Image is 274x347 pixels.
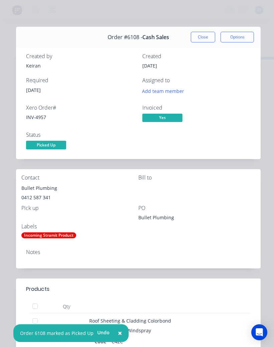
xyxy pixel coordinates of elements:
span: Roof Sheeting & Cladding Colorbond [89,318,171,324]
div: Keiran [26,62,134,69]
span: Order #6108 - [108,34,142,40]
span: [DATE] [142,63,157,69]
button: Close [191,32,215,42]
div: PO [138,205,255,211]
span: × [118,328,122,338]
button: Add team member [139,87,188,96]
div: Windspray [124,326,151,335]
button: Undo [94,328,113,338]
div: Bullet Plumbing0412 587 341 [21,184,138,205]
div: Required [26,77,134,84]
div: Pick up [21,205,138,211]
div: Incoming Stramit Product [21,232,76,238]
div: Bullet Plumbing [138,214,222,223]
div: Created [142,53,251,60]
button: Add team member [142,87,188,96]
div: Bullet Plumbing [21,184,138,193]
button: Picked Up [26,141,66,151]
div: Labels [21,223,138,230]
span: [DATE] [26,87,41,93]
button: Options [221,32,254,42]
div: Assigned to [142,77,251,84]
div: Order 6108 marked as Picked Up [20,330,94,337]
span: Cash Sales [142,34,169,40]
span: Yes [142,114,182,122]
div: Products [26,285,49,293]
div: INV-4957 [26,114,134,121]
div: Status [26,132,134,138]
div: Invoiced [142,105,251,111]
button: Close [111,325,129,341]
span: Picked Up [26,141,66,149]
div: Notes [26,249,251,255]
div: Contact [21,175,138,181]
div: Created by [26,53,134,60]
div: Qty [46,300,87,313]
div: Open Intercom Messenger [251,324,267,340]
div: Xero Order # [26,105,134,111]
div: 0412 587 341 [21,193,138,202]
div: Bill to [138,175,255,181]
